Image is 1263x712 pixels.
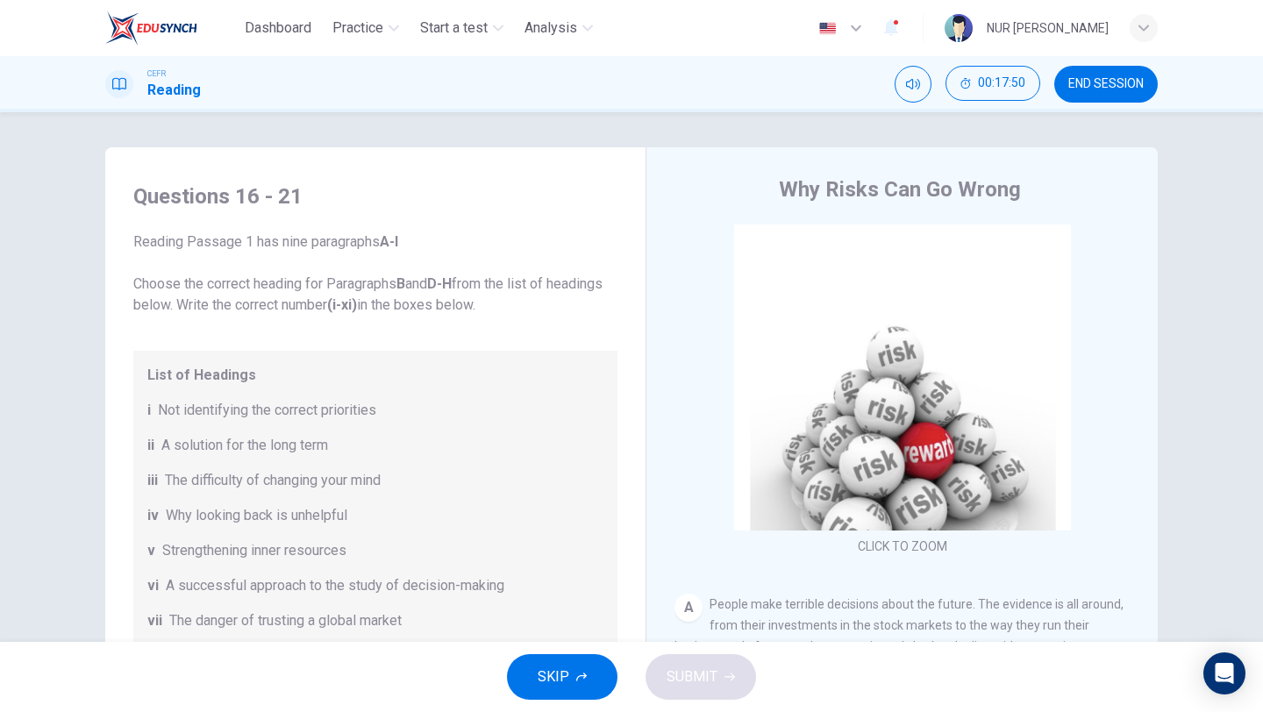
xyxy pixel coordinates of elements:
span: People make terrible decisions about the future. The evidence is all around, from their investmen... [674,597,1124,695]
span: Why looking back is unhelpful [166,505,347,526]
div: Mute [895,66,931,103]
button: END SESSION [1054,66,1158,103]
span: Dashboard [245,18,311,39]
button: Practice [325,12,406,44]
span: i [147,400,151,421]
span: The danger of trusting a global market [169,610,402,631]
div: NUR [PERSON_NAME] [987,18,1109,39]
img: en [817,22,838,35]
span: vii [147,610,162,631]
span: END SESSION [1068,77,1144,91]
span: A successful approach to the study of decision-making [166,575,504,596]
span: Start a test [420,18,488,39]
span: v [147,540,155,561]
b: (i-xi) [327,296,357,313]
span: List of Headings [147,365,603,386]
span: A solution for the long term [161,435,328,456]
b: D-H [427,275,452,292]
button: Start a test [413,12,510,44]
img: Profile picture [945,14,973,42]
span: vi [147,575,159,596]
span: CEFR [147,68,166,80]
span: Practice [332,18,383,39]
h4: Questions 16 - 21 [133,182,617,210]
button: 00:17:50 [945,66,1040,101]
button: SKIP [507,654,617,700]
span: iv [147,505,159,526]
b: A-I [380,233,398,250]
h4: Why Risks Can Go Wrong [779,175,1021,203]
span: Not identifying the correct priorities [158,400,376,421]
div: Open Intercom Messenger [1203,652,1245,694]
div: Hide [945,66,1040,103]
span: The difficulty of changing your mind [165,470,381,491]
div: A [674,594,703,622]
img: EduSynch logo [105,11,197,46]
button: Analysis [517,12,600,44]
span: ii [147,435,154,456]
button: Dashboard [238,12,318,44]
span: Reading Passage 1 has nine paragraphs Choose the correct heading for Paragraphs and from the list... [133,231,617,316]
span: Strengthening inner resources [162,540,346,561]
span: Analysis [524,18,577,39]
span: 00:17:50 [978,76,1025,90]
a: EduSynch logo [105,11,238,46]
b: B [396,275,405,292]
span: iii [147,470,158,491]
span: SKIP [538,665,569,689]
h1: Reading [147,80,201,101]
